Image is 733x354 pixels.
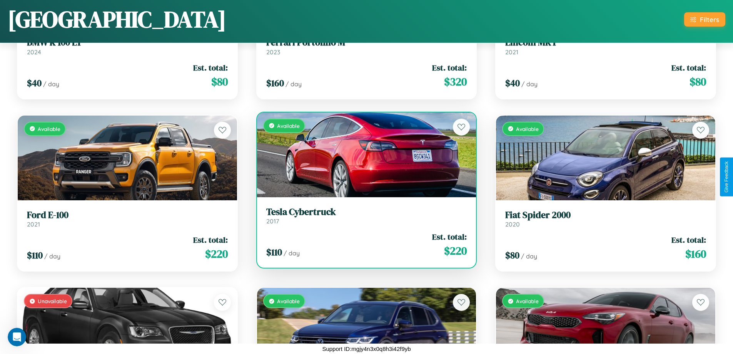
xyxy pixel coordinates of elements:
[277,122,300,129] span: Available
[8,328,26,346] iframe: Intercom live chat
[193,234,228,245] span: Est. total:
[43,80,59,88] span: / day
[521,252,537,260] span: / day
[27,77,42,89] span: $ 40
[266,206,467,225] a: Tesla Cybertruck2017
[266,48,280,56] span: 2023
[27,210,228,221] h3: Ford E-100
[211,74,228,89] span: $ 80
[266,206,467,218] h3: Tesla Cybertruck
[432,62,467,73] span: Est. total:
[671,62,706,73] span: Est. total:
[505,249,519,262] span: $ 80
[266,246,282,258] span: $ 110
[266,37,467,56] a: Ferrari Portofino M2023
[286,80,302,88] span: / day
[277,298,300,304] span: Available
[671,234,706,245] span: Est. total:
[27,220,40,228] span: 2021
[38,298,67,304] span: Unavailable
[266,37,467,48] h3: Ferrari Portofino M
[432,231,467,242] span: Est. total:
[193,62,228,73] span: Est. total:
[521,80,538,88] span: / day
[505,210,706,221] h3: Fiat Spider 2000
[505,210,706,228] a: Fiat Spider 20002020
[266,77,284,89] span: $ 160
[444,243,467,258] span: $ 220
[444,74,467,89] span: $ 320
[27,210,228,228] a: Ford E-1002021
[505,220,520,228] span: 2020
[685,246,706,262] span: $ 160
[205,246,228,262] span: $ 220
[505,48,518,56] span: 2021
[684,12,725,27] button: Filters
[516,298,539,304] span: Available
[322,344,411,354] p: Support ID: mgjy4n3x0q8h3i42f9yb
[690,74,706,89] span: $ 80
[505,37,706,56] a: Lincoln MKT2021
[266,217,279,225] span: 2017
[284,249,300,257] span: / day
[27,37,228,48] h3: BMW K 100 LT
[724,161,729,193] div: Give Feedback
[8,3,226,35] h1: [GEOGRAPHIC_DATA]
[516,126,539,132] span: Available
[505,37,706,48] h3: Lincoln MKT
[27,48,41,56] span: 2024
[505,77,520,89] span: $ 40
[700,15,719,23] div: Filters
[27,37,228,56] a: BMW K 100 LT2024
[44,252,60,260] span: / day
[27,249,43,262] span: $ 110
[38,126,60,132] span: Available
